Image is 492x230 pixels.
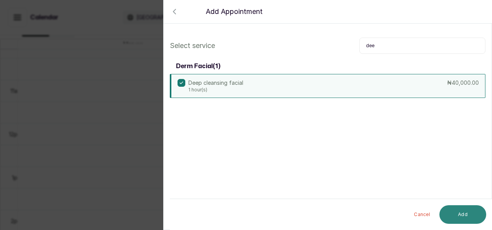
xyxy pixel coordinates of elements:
[206,6,263,17] p: Add Appointment
[439,205,486,224] button: Add
[408,205,436,224] button: Cancel
[359,38,485,54] input: Search.
[170,40,215,51] p: Select service
[447,79,479,87] p: ₦40,000.00
[188,87,243,93] p: 1 hour(s)
[176,62,220,71] h3: derm facial ( 1 )
[188,79,243,87] p: Deep cleansing facial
